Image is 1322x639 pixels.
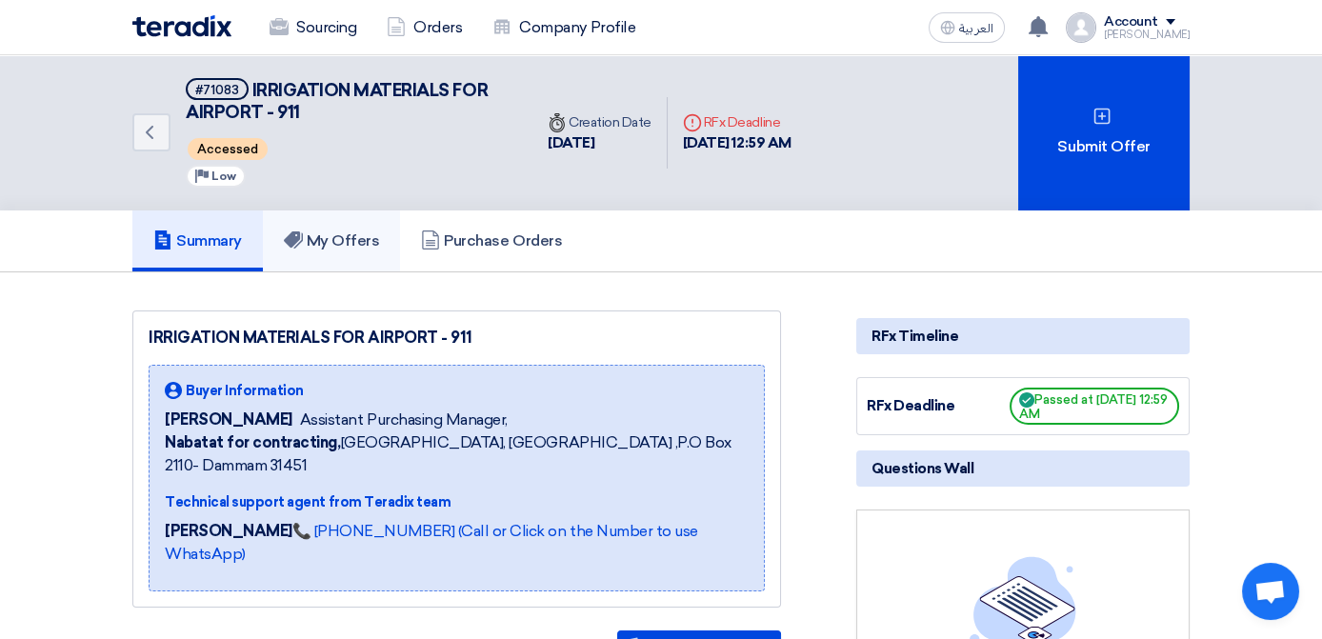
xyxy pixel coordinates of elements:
[300,409,508,431] span: Assistant Purchasing Manager,
[867,395,1010,417] div: RFx Deadline
[856,318,1190,354] div: RFx Timeline
[254,7,371,49] a: Sourcing
[548,112,651,132] div: Creation Date
[1018,55,1190,210] div: Submit Offer
[683,112,791,132] div: RFx Deadline
[211,170,236,183] span: Low
[1066,12,1096,43] img: profile_test.png
[132,210,263,271] a: Summary
[959,22,993,35] span: العربية
[195,84,239,96] div: #71083
[548,132,651,154] div: [DATE]
[186,381,304,401] span: Buyer Information
[165,409,292,431] span: [PERSON_NAME]
[1104,14,1158,30] div: Account
[263,210,401,271] a: My Offers
[165,433,340,451] b: Nabatat for contracting,
[165,522,698,563] a: 📞 [PHONE_NUMBER] (Call or Click on the Number to use WhatsApp)
[371,7,477,49] a: Orders
[683,132,791,154] div: [DATE] 12:59 AM
[477,7,651,49] a: Company Profile
[186,78,510,125] h5: IRRIGATION MATERIALS FOR AIRPORT - 911
[186,80,488,123] span: IRRIGATION MATERIALS FOR AIRPORT - 911
[284,231,380,250] h5: My Offers
[929,12,1005,43] button: العربية
[165,431,749,477] span: [GEOGRAPHIC_DATA], [GEOGRAPHIC_DATA] ,P.O Box 2110- Dammam 31451
[153,231,242,250] h5: Summary
[165,522,292,540] strong: [PERSON_NAME]
[871,458,973,479] span: Questions Wall
[1104,30,1190,40] div: [PERSON_NAME]
[132,15,231,37] img: Teradix logo
[1010,388,1179,425] span: Passed at [DATE] 12:59 AM
[149,327,765,349] div: IRRIGATION MATERIALS FOR AIRPORT - 911
[421,231,562,250] h5: Purchase Orders
[188,138,268,160] span: Accessed
[1242,563,1299,620] a: Open chat
[400,210,583,271] a: Purchase Orders
[165,492,749,512] div: Technical support agent from Teradix team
